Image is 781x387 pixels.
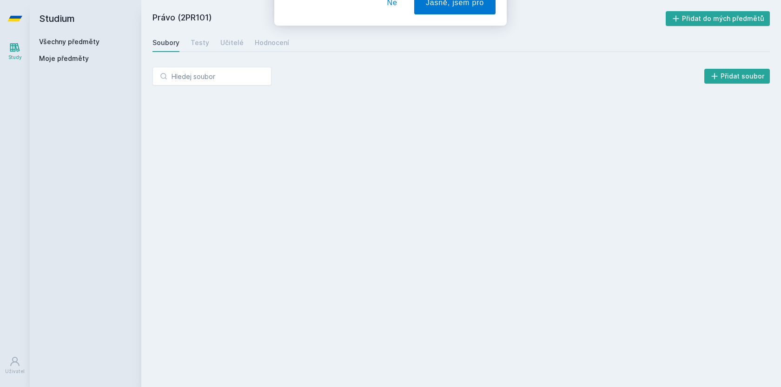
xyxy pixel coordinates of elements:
button: Jasně, jsem pro [414,48,496,72]
div: Uživatel [5,368,25,375]
button: Ne [376,48,409,72]
img: notification icon [285,11,323,48]
a: Uživatel [2,351,28,380]
div: [PERSON_NAME] dostávat tipy ohledně studia, nových testů, hodnocení učitelů a předmětů? [323,11,496,33]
